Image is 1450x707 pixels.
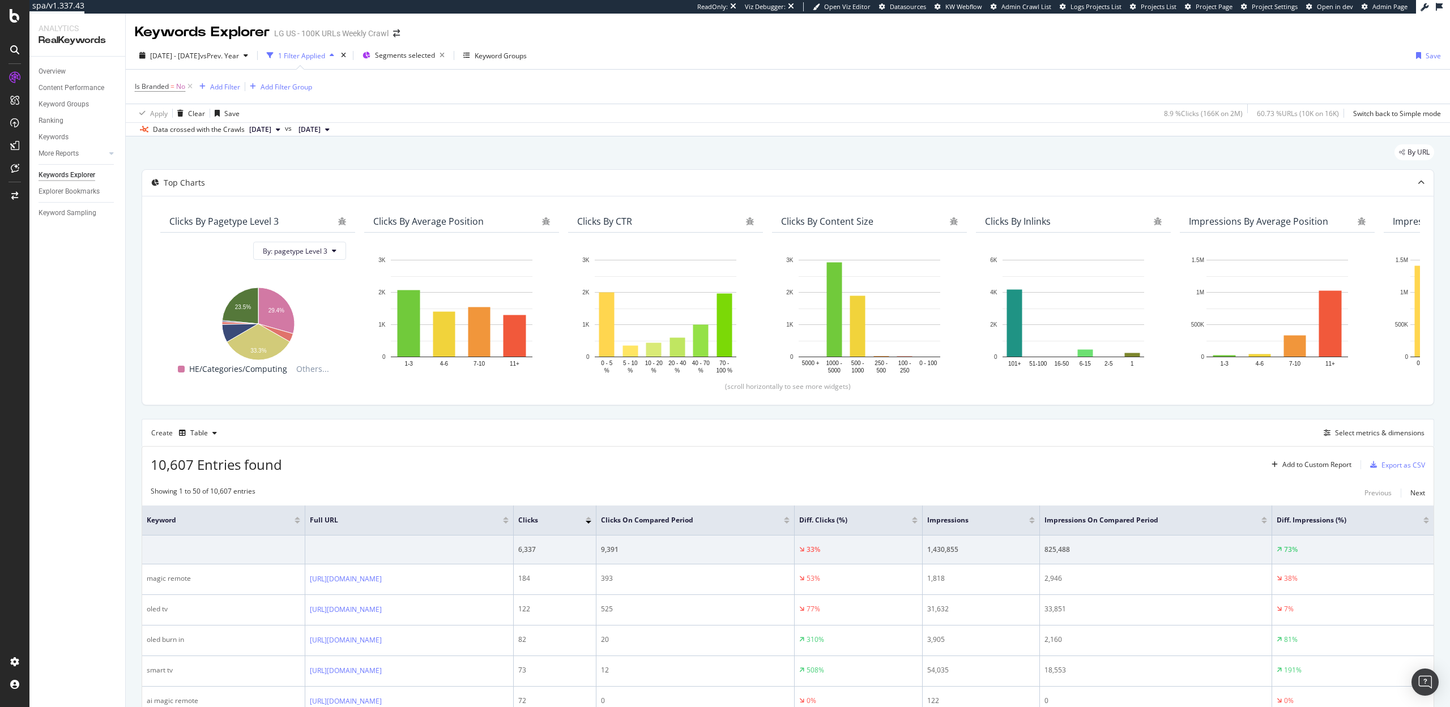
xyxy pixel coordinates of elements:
text: 6K [990,257,997,263]
span: Full URL [310,515,486,525]
text: 4-6 [1256,361,1264,367]
div: ai magic remote [147,696,300,706]
span: Clicks On Compared Period [601,515,767,525]
text: 16-50 [1054,361,1069,367]
div: 73% [1284,545,1298,555]
a: Explorer Bookmarks [39,186,117,198]
div: Keywords Explorer [135,23,270,42]
div: Keywords Explorer [39,169,95,181]
div: 3,905 [927,635,1035,645]
text: 11+ [1325,361,1335,367]
a: Content Performance [39,82,117,94]
div: 31,632 [927,604,1035,614]
button: 1 Filter Applied [262,46,339,65]
div: Showing 1 to 50 of 10,607 entries [151,486,255,500]
text: 7-10 [1289,361,1300,367]
text: % [628,367,633,374]
text: % [698,367,703,374]
div: Analytics [39,23,116,34]
span: Projects List [1141,2,1176,11]
text: 2K [990,322,997,328]
div: bug [746,217,754,225]
button: [DATE] - [DATE]vsPrev. Year [135,46,253,65]
div: Switch back to Simple mode [1353,109,1441,118]
button: [DATE] [245,123,285,136]
div: 8.9 % Clicks ( 166K on 2M ) [1164,109,1243,118]
text: 1K [582,322,590,328]
span: Open Viz Editor [824,2,871,11]
text: 0 [790,354,794,360]
div: bug [542,217,550,225]
a: Keyword Groups [39,98,117,110]
a: [URL][DOMAIN_NAME] [310,665,382,676]
text: 100 % [717,367,732,374]
button: [DATE] [294,123,334,136]
div: Keyword Groups [475,51,527,61]
a: [URL][DOMAIN_NAME] [310,604,382,615]
button: Add to Custom Report [1267,456,1351,474]
svg: A chart. [373,254,550,376]
div: 310% [807,635,824,645]
span: Open in dev [1317,2,1353,11]
text: 1M [1400,289,1408,295]
a: Keyword Sampling [39,207,117,219]
div: Keywords [39,131,69,143]
div: Keyword Sampling [39,207,96,219]
button: Apply [135,104,168,122]
div: Table [190,430,208,436]
div: 393 [601,573,790,584]
div: LG US - 100K URLs Weekly Crawl [274,28,389,39]
div: Clear [188,109,205,118]
span: 2025 Sep. 15th [249,125,271,135]
span: Project Settings [1252,2,1298,11]
div: 0% [807,696,816,706]
span: Keyword [147,515,278,525]
a: Open in dev [1306,2,1353,11]
text: % [1420,367,1425,374]
button: Add Filter Group [245,80,312,93]
a: More Reports [39,148,106,160]
text: 6-15 [1080,361,1091,367]
text: 0 - 5 [1417,360,1428,366]
div: oled burn in [147,635,300,645]
button: Export as CSV [1366,456,1425,474]
text: 0 [1405,354,1408,360]
div: 191% [1284,665,1302,675]
span: Is Branded [135,82,169,91]
text: 10 - 20 [645,360,663,366]
a: Ranking [39,115,117,127]
svg: A chart. [169,281,346,362]
div: 0 [601,696,790,706]
div: 1,430,855 [927,545,1035,555]
button: Keyword Groups [459,46,531,65]
text: 4K [990,289,997,295]
div: Clicks By Inlinks [985,216,1051,227]
span: Datasources [890,2,926,11]
div: 18,553 [1044,665,1267,675]
div: Ranking [39,115,63,127]
text: 1000 - [826,360,842,366]
div: 53% [807,573,820,584]
svg: A chart. [577,254,754,376]
div: Clicks By Average Position [373,216,484,227]
div: 54,035 [927,665,1035,675]
div: legacy label [1394,144,1434,160]
text: 1 [1131,361,1134,367]
button: Clear [173,104,205,122]
div: Keyword Groups [39,98,89,110]
div: Add to Custom Report [1282,461,1351,468]
span: Impressions On Compared Period [1044,515,1244,525]
div: A chart. [781,254,958,376]
button: By: pagetype Level 3 [253,242,346,260]
text: 2K [582,289,590,295]
div: 12 [601,665,790,675]
a: Admin Crawl List [991,2,1051,11]
text: 11+ [510,361,519,367]
div: Clicks By CTR [577,216,632,227]
div: smart tv [147,665,300,675]
button: Next [1410,486,1425,500]
div: bug [950,217,958,225]
a: Project Page [1185,2,1232,11]
text: 2K [378,289,386,295]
